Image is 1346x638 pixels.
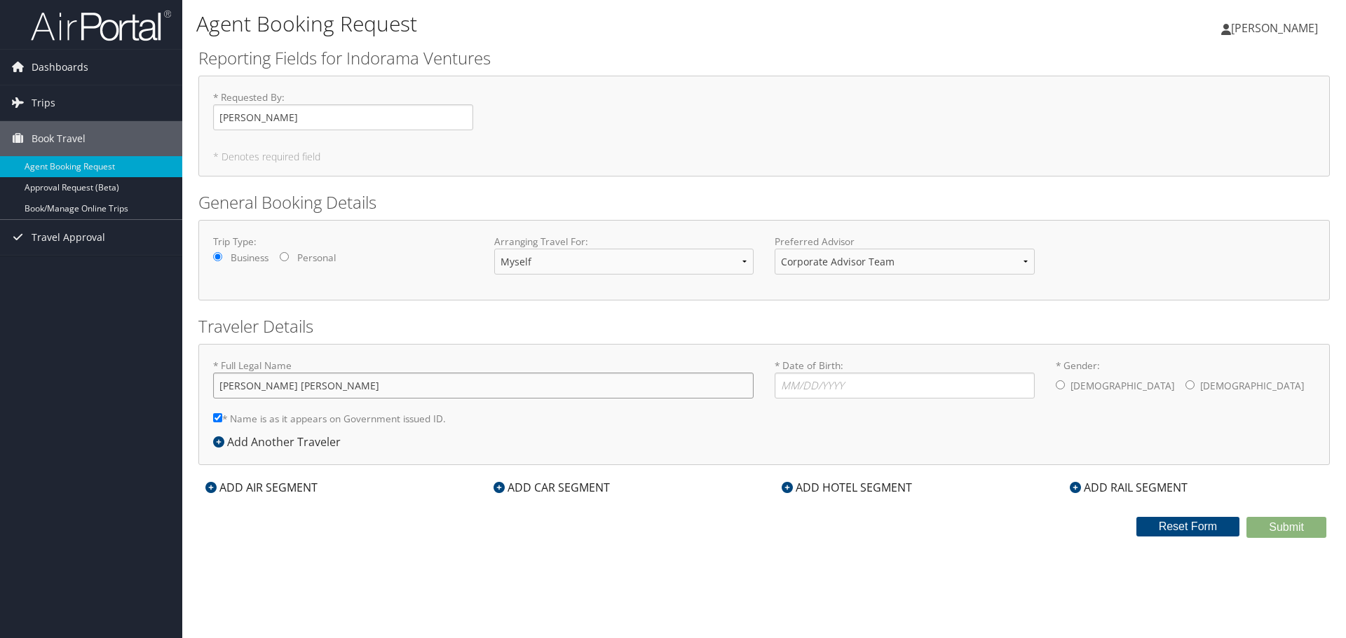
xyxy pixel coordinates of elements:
div: ADD HOTEL SEGMENT [775,479,919,496]
input: * Requested By: [213,104,473,130]
label: * Requested By : [213,90,473,130]
div: ADD RAIL SEGMENT [1063,479,1195,496]
label: * Gender: [1056,359,1316,401]
input: * Name is as it appears on Government issued ID. [213,413,222,422]
button: Submit [1246,517,1326,538]
h2: Traveler Details [198,314,1330,338]
div: Add Another Traveler [213,434,348,450]
span: [PERSON_NAME] [1231,20,1318,36]
div: ADD CAR SEGMENT [487,479,617,496]
span: Trips [32,85,55,120]
label: Business [231,251,268,265]
span: Book Travel [32,121,86,156]
input: * Date of Birth: [775,373,1035,398]
label: Personal [297,251,336,265]
label: * Full Legal Name [213,359,754,398]
div: ADD AIR SEGMENT [198,479,325,496]
img: airportal-logo.png [31,9,171,42]
input: * Gender:[DEMOGRAPHIC_DATA][DEMOGRAPHIC_DATA] [1056,380,1065,389]
h1: Agent Booking Request [196,9,953,39]
label: Trip Type: [213,235,473,249]
label: [DEMOGRAPHIC_DATA] [1070,373,1174,399]
span: Dashboards [32,50,88,85]
label: * Name is as it appears on Government issued ID. [213,405,446,431]
label: [DEMOGRAPHIC_DATA] [1200,373,1304,399]
input: * Gender:[DEMOGRAPHIC_DATA][DEMOGRAPHIC_DATA] [1185,380,1195,389]
h5: * Denotes required field [213,152,1315,162]
button: Reset Form [1136,517,1240,536]
label: Preferred Advisor [775,235,1035,249]
label: Arranging Travel For: [494,235,754,249]
span: Travel Approval [32,220,105,255]
label: * Date of Birth: [775,359,1035,398]
input: * Full Legal Name [213,373,754,398]
h2: General Booking Details [198,190,1330,214]
a: [PERSON_NAME] [1221,7,1332,49]
h2: Reporting Fields for Indorama Ventures [198,46,1330,70]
